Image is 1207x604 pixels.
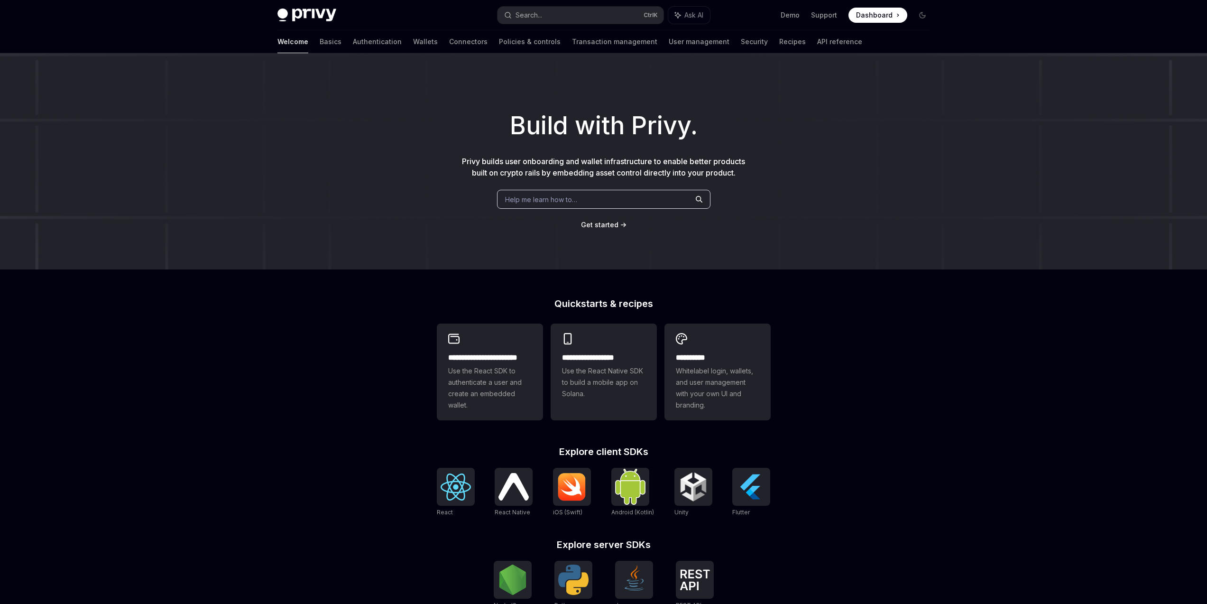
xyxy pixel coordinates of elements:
a: API reference [817,30,862,53]
span: Use the React Native SDK to build a mobile app on Solana. [562,365,645,400]
span: Unity [674,509,689,516]
a: User management [669,30,729,53]
a: Wallets [413,30,438,53]
span: iOS (Swift) [553,509,582,516]
a: Authentication [353,30,402,53]
img: NodeJS [498,565,528,595]
span: Dashboard [856,10,893,20]
img: Python [558,565,589,595]
a: Dashboard [848,8,907,23]
a: Welcome [277,30,308,53]
span: Use the React SDK to authenticate a user and create an embedded wallet. [448,365,532,411]
span: React Native [495,509,530,516]
img: Android (Kotlin) [615,469,645,504]
span: Privy builds user onboarding and wallet infrastructure to enable better products built on crypto ... [462,157,745,177]
img: Flutter [736,472,766,502]
a: Demo [781,10,800,20]
button: Ask AI [668,7,710,24]
span: Ask AI [684,10,703,20]
a: Android (Kotlin)Android (Kotlin) [611,468,654,517]
img: iOS (Swift) [557,473,587,501]
a: Transaction management [572,30,657,53]
a: iOS (Swift)iOS (Swift) [553,468,591,517]
img: dark logo [277,9,336,22]
span: Android (Kotlin) [611,509,654,516]
span: React [437,509,453,516]
h2: Explore server SDKs [437,540,771,549]
span: Whitelabel login, wallets, and user management with your own UI and branding. [676,365,759,411]
h2: Explore client SDKs [437,447,771,456]
a: React NativeReact Native [495,468,533,517]
h1: Build with Privy. [15,107,1192,144]
span: Ctrl K [644,11,658,19]
a: **** *****Whitelabel login, wallets, and user management with your own UI and branding. [664,324,771,420]
h2: Quickstarts & recipes [437,299,771,308]
a: **** **** **** ***Use the React Native SDK to build a mobile app on Solana. [551,324,657,420]
a: Recipes [779,30,806,53]
a: Get started [581,220,618,230]
a: Connectors [449,30,488,53]
a: Policies & controls [499,30,561,53]
span: Help me learn how to… [505,195,577,204]
a: Support [811,10,837,20]
button: Search...CtrlK [498,7,663,24]
span: Flutter [732,509,750,516]
a: ReactReact [437,468,475,517]
div: Search... [516,9,542,21]
a: Basics [320,30,341,53]
img: React [441,474,471,501]
img: REST API [680,569,710,590]
img: Unity [678,472,709,502]
img: Java [619,565,649,595]
img: React Native [498,473,529,500]
a: FlutterFlutter [732,468,770,517]
button: Toggle dark mode [915,8,930,23]
a: UnityUnity [674,468,712,517]
a: Security [741,30,768,53]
